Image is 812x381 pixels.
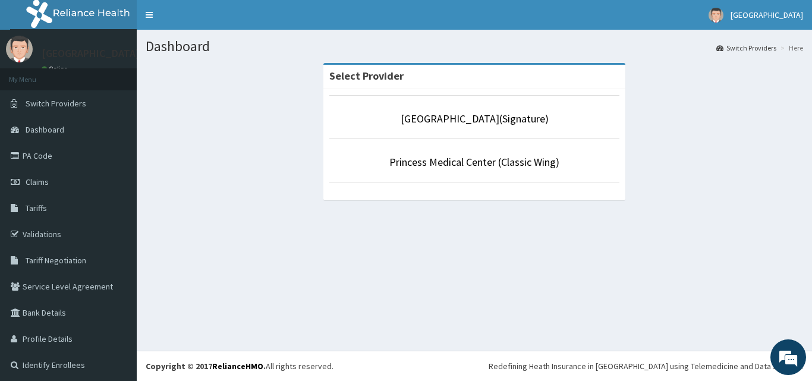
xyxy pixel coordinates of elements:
img: User Image [709,8,723,23]
a: Online [42,65,70,73]
a: [GEOGRAPHIC_DATA](Signature) [401,112,549,125]
div: Redefining Heath Insurance in [GEOGRAPHIC_DATA] using Telemedicine and Data Science! [489,360,803,372]
h1: Dashboard [146,39,803,54]
span: Switch Providers [26,98,86,109]
span: Tariff Negotiation [26,255,86,266]
a: Princess Medical Center (Classic Wing) [389,155,559,169]
span: Claims [26,177,49,187]
footer: All rights reserved. [137,351,812,381]
strong: Select Provider [329,69,404,83]
img: User Image [6,36,33,62]
span: Tariffs [26,203,47,213]
span: Dashboard [26,124,64,135]
a: Switch Providers [716,43,776,53]
li: Here [778,43,803,53]
a: RelianceHMO [212,361,263,371]
strong: Copyright © 2017 . [146,361,266,371]
p: [GEOGRAPHIC_DATA] [42,48,140,59]
span: [GEOGRAPHIC_DATA] [731,10,803,20]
